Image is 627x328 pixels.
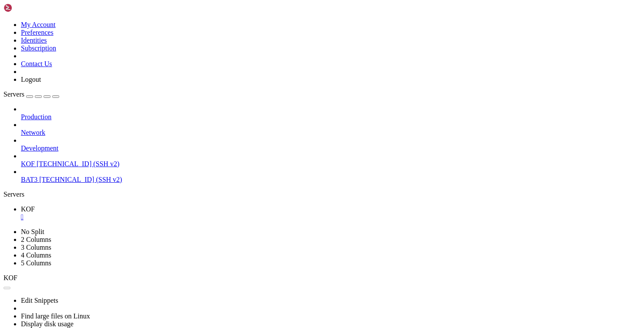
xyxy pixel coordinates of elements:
[21,129,45,136] span: Network
[3,3,54,12] img: Shellngn
[21,121,624,137] li: Network
[39,176,122,183] span: [TECHNICAL_ID] (SSH v2)
[21,176,624,184] a: BAT3 [TECHNICAL_ID] (SSH v2)
[21,320,74,328] a: Display disk usage
[21,76,41,83] a: Logout
[3,274,17,281] span: KOF
[21,29,54,36] a: Preferences
[3,90,59,98] a: Servers
[21,244,51,251] a: 3 Columns
[21,137,624,152] li: Development
[21,213,624,221] a: 
[21,21,56,28] a: My Account
[21,37,47,44] a: Identities
[21,129,624,137] a: Network
[37,160,119,167] span: [TECHNICAL_ID] (SSH v2)
[21,176,37,183] span: BAT3
[21,113,624,121] a: Production
[3,191,624,198] div: Servers
[3,90,24,98] span: Servers
[21,168,624,184] li: BAT3 [TECHNICAL_ID] (SSH v2)
[21,228,44,235] a: No Split
[21,259,51,267] a: 5 Columns
[21,152,624,168] li: KOF [TECHNICAL_ID] (SSH v2)
[21,144,624,152] a: Development
[21,312,90,320] a: Find large files on Linux
[21,297,58,304] a: Edit Snippets
[21,113,51,120] span: Production
[21,160,624,168] a: KOF [TECHNICAL_ID] (SSH v2)
[21,44,56,52] a: Subscription
[21,251,51,259] a: 4 Columns
[21,60,52,67] a: Contact Us
[21,236,51,243] a: 2 Columns
[21,144,58,152] span: Development
[21,205,35,213] span: KOF
[21,105,624,121] li: Production
[21,205,624,221] a: KOF
[21,160,35,167] span: KOF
